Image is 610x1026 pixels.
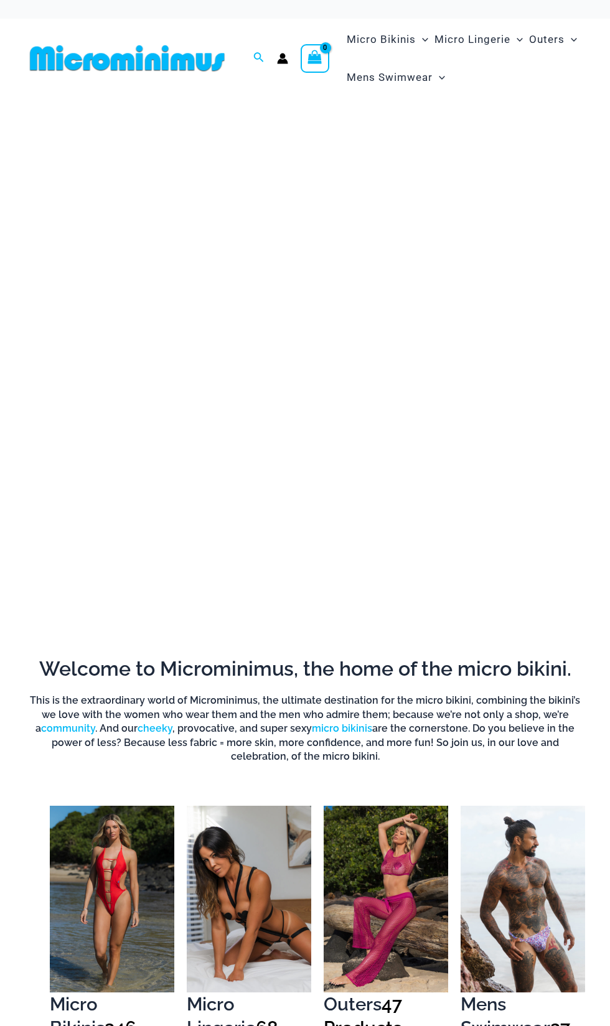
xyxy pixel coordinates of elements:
[50,806,174,992] img: Micro Bikinis
[347,24,416,55] span: Micro Bikinis
[433,62,445,93] span: Menu Toggle
[41,722,95,734] a: community
[344,21,431,58] a: Micro BikinisMenu ToggleMenu Toggle
[461,806,585,992] img: Mens Swimwear
[138,722,172,734] a: cheeky
[510,24,523,55] span: Menu Toggle
[431,21,526,58] a: Micro LingerieMenu ToggleMenu Toggle
[253,50,265,66] a: Search icon link
[301,44,329,73] a: View Shopping Cart, empty
[277,53,288,64] a: Account icon link
[416,24,428,55] span: Menu Toggle
[25,694,585,763] h6: This is the extraordinary world of Microminimus, the ultimate destination for the micro bikini, c...
[344,58,448,96] a: Mens SwimwearMenu ToggleMenu Toggle
[529,24,565,55] span: Outers
[312,722,372,734] a: micro bikinis
[347,62,433,93] span: Mens Swimwear
[324,806,448,992] img: Outers
[342,19,585,98] nav: Site Navigation
[25,656,585,682] h2: Welcome to Microminimus, the home of the micro bikini.
[187,806,311,992] img: Micro Lingerie
[434,24,510,55] span: Micro Lingerie
[526,21,580,58] a: OutersMenu ToggleMenu Toggle
[565,24,577,55] span: Menu Toggle
[25,44,230,72] img: MM SHOP LOGO FLAT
